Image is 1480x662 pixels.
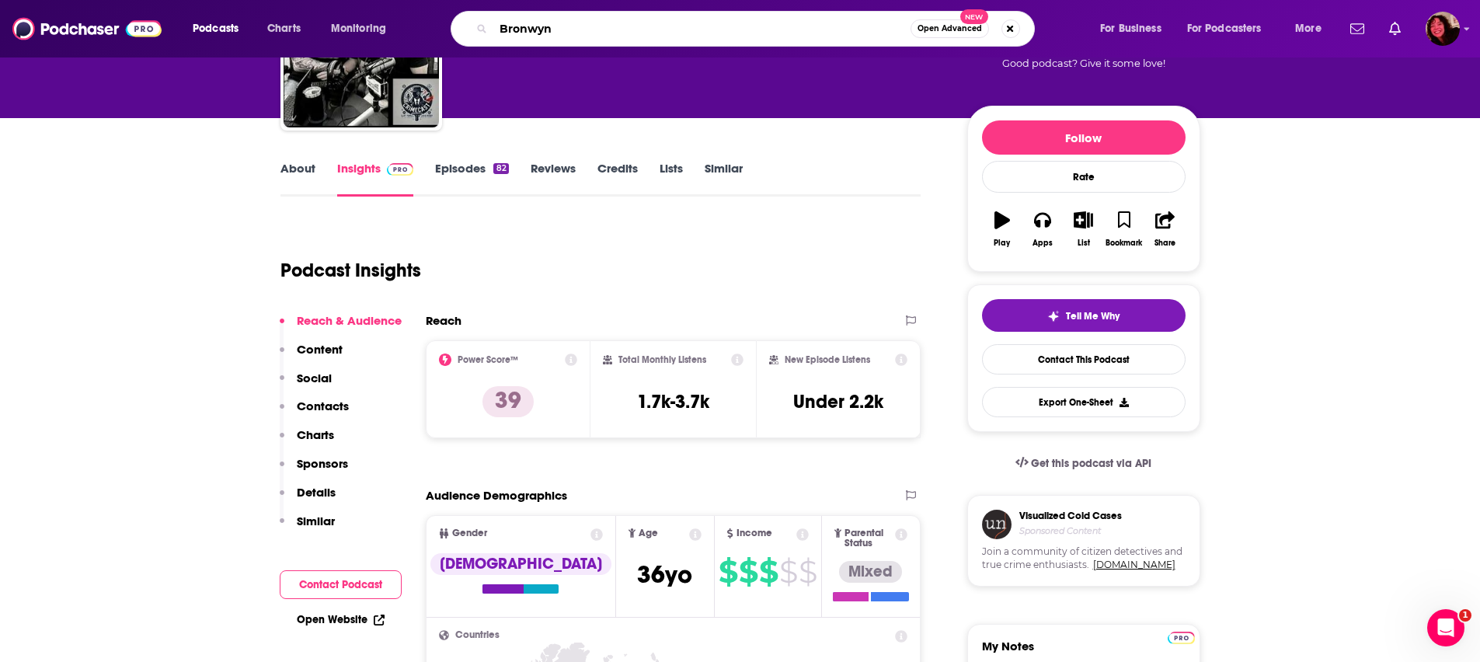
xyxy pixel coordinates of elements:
button: Open AdvancedNew [911,19,989,38]
p: Social [297,371,332,385]
h3: Under 2.2k [793,390,883,413]
div: Rate [982,161,1186,193]
span: For Business [1100,18,1161,40]
button: Apps [1022,201,1063,257]
span: More [1295,18,1322,40]
img: User Profile [1426,12,1460,46]
span: Charts [267,18,301,40]
img: tell me why sparkle [1047,310,1060,322]
span: New [960,9,988,24]
h1: Podcast Insights [280,259,421,282]
div: List [1078,239,1090,248]
span: Monitoring [331,18,386,40]
h2: Power Score™ [458,354,518,365]
button: open menu [1177,16,1284,41]
button: open menu [182,16,259,41]
span: Countries [455,630,500,640]
button: Similar [280,514,335,542]
div: Share [1154,239,1175,248]
button: Follow [982,120,1186,155]
span: Join a community of citizen detectives and true crime enthusiasts. [982,545,1186,572]
h3: 1.7k-3.7k [637,390,709,413]
img: Podchaser Pro [387,163,414,176]
div: Search podcasts, credits, & more... [465,11,1050,47]
img: Podchaser - Follow, Share and Rate Podcasts [12,14,162,44]
img: coldCase.18b32719.png [982,510,1012,539]
p: Charts [297,427,334,442]
span: $ [759,559,778,584]
h4: Sponsored Content [1019,525,1122,536]
div: 82 [493,163,508,174]
a: Show notifications dropdown [1383,16,1407,42]
button: open menu [1284,16,1341,41]
span: Tell Me Why [1066,310,1120,322]
a: Get this podcast via API [1003,444,1165,483]
p: Sponsors [297,456,348,471]
span: $ [779,559,797,584]
span: For Podcasters [1187,18,1262,40]
a: Open Website [297,613,385,626]
div: Play [994,239,1010,248]
p: Details [297,485,336,500]
span: $ [739,559,757,584]
span: $ [719,559,737,584]
a: About [280,161,315,197]
button: Content [280,342,343,371]
button: tell me why sparkleTell Me Why [982,299,1186,332]
button: Details [280,485,336,514]
button: Contact Podcast [280,570,402,599]
a: Show notifications dropdown [1344,16,1370,42]
p: Reach & Audience [297,313,402,328]
span: $ [799,559,817,584]
div: Bookmark [1106,239,1142,248]
a: Similar [705,161,743,197]
div: Mixed [839,561,902,583]
a: Charts [257,16,310,41]
button: Share [1144,201,1185,257]
button: Social [280,371,332,399]
a: [DOMAIN_NAME] [1093,559,1175,570]
h3: Visualized Cold Cases [1019,510,1122,522]
span: Good podcast? Give it some love! [1002,57,1165,69]
a: Lists [660,161,683,197]
p: Content [297,342,343,357]
input: Search podcasts, credits, & more... [493,16,911,41]
span: 36 yo [637,559,692,590]
button: Show profile menu [1426,12,1460,46]
img: Podchaser Pro [1168,632,1195,644]
div: [DEMOGRAPHIC_DATA] [430,553,611,575]
span: Logged in as Kathryn-Musilek [1426,12,1460,46]
iframe: Intercom live chat [1427,609,1464,646]
span: Gender [452,528,487,538]
button: open menu [320,16,406,41]
span: 1 [1459,609,1471,622]
a: Contact This Podcast [982,344,1186,375]
a: Pro website [1168,629,1195,644]
button: List [1063,201,1103,257]
button: Export One-Sheet [982,387,1186,417]
p: Similar [297,514,335,528]
span: Get this podcast via API [1031,457,1151,470]
h2: Reach [426,313,461,328]
span: Parental Status [844,528,893,549]
button: Sponsors [280,456,348,485]
button: Reach & Audience [280,313,402,342]
a: Episodes82 [435,161,508,197]
button: open menu [1089,16,1181,41]
h2: New Episode Listens [785,354,870,365]
h2: Total Monthly Listens [618,354,706,365]
button: Charts [280,427,334,456]
div: Apps [1033,239,1053,248]
p: Contacts [297,399,349,413]
span: Podcasts [193,18,239,40]
span: Open Advanced [918,25,982,33]
span: Age [639,528,658,538]
a: Reviews [531,161,576,197]
span: Income [737,528,772,538]
h2: Audience Demographics [426,488,567,503]
button: Play [982,201,1022,257]
a: Credits [597,161,638,197]
a: InsightsPodchaser Pro [337,161,414,197]
a: Visualized Cold CasesSponsored ContentJoin a community of citizen detectives and true crime enthu... [967,495,1200,624]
